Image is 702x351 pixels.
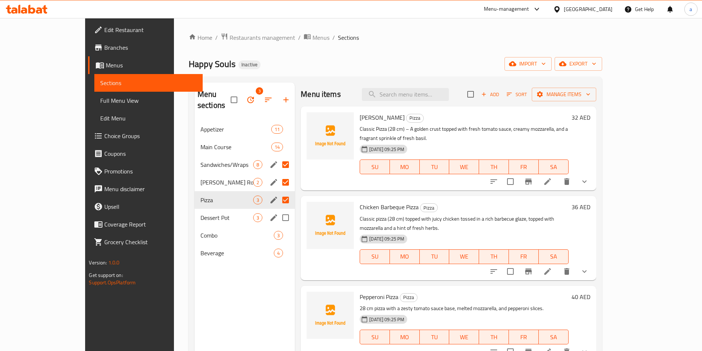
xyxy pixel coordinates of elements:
[254,214,262,221] span: 3
[100,78,196,87] span: Sections
[520,173,537,190] button: Branch-specific-item
[200,178,253,187] div: Kathi Roll
[100,114,196,123] span: Edit Menu
[512,251,536,262] span: FR
[366,316,407,323] span: [DATE] 09:25 PM
[88,21,202,39] a: Edit Restaurant
[507,90,527,99] span: Sort
[301,89,341,100] h2: Menu items
[363,251,387,262] span: SU
[512,162,536,172] span: FR
[88,39,202,56] a: Branches
[485,173,503,190] button: sort-choices
[195,117,295,265] nav: Menu sections
[360,124,568,143] p: Classic Pizza (28 cm) – A golden crust topped with fresh tomato sauce, creamy mozzarella, and a f...
[242,91,259,109] span: Bulk update
[254,197,262,204] span: 3
[420,203,438,212] div: Pizza
[268,159,279,170] button: edit
[104,220,196,229] span: Coverage Report
[332,33,335,42] li: /
[88,127,202,145] a: Choice Groups
[307,112,354,159] img: Margherita Pizza
[423,251,447,262] span: TU
[104,185,196,193] span: Menu disclaimer
[555,57,602,71] button: export
[88,233,202,251] a: Grocery Checklist
[509,249,539,264] button: FR
[195,156,295,173] div: Sandwiches/Wraps8edit
[89,270,123,280] span: Get support on:
[94,92,202,109] a: Full Menu View
[484,5,529,14] div: Menu-management
[274,232,283,239] span: 3
[268,177,279,188] button: edit
[307,202,354,249] img: Chicken Barbeque Pizza
[360,214,568,233] p: Classic pizza (28 cm) topped with juicy chicken tossed in a rich barbecue glaze, topped with mozz...
[509,330,539,344] button: FR
[520,263,537,280] button: Branch-specific-item
[253,196,262,204] div: items
[463,87,478,102] span: Select section
[268,194,279,206] button: edit
[200,249,274,257] div: Beverage
[88,56,202,74] a: Menus
[254,161,262,168] span: 8
[104,202,196,211] span: Upsell
[538,90,590,99] span: Manage items
[360,201,419,213] span: Chicken Barbeque Pizza
[274,249,283,257] div: items
[390,330,420,344] button: MO
[230,33,295,42] span: Restaurants management
[363,332,387,343] span: SU
[195,227,295,244] div: Combo3
[271,125,283,134] div: items
[560,59,596,69] span: export
[360,291,398,302] span: Pepperoni Pizza
[539,249,569,264] button: SA
[256,87,263,95] span: 3
[195,138,295,156] div: Main Course14
[94,74,202,92] a: Sections
[510,59,546,69] span: import
[539,159,569,174] button: SA
[420,330,450,344] button: TU
[360,159,390,174] button: SU
[505,89,529,100] button: Sort
[366,235,407,242] span: [DATE] 09:25 PM
[200,160,253,169] div: Sandwiches/Wraps
[312,33,329,42] span: Menus
[393,162,417,172] span: MO
[189,33,602,42] nav: breadcrumb
[420,204,437,212] span: Pizza
[482,251,506,262] span: TH
[104,149,196,158] span: Coupons
[104,167,196,176] span: Promotions
[576,173,593,190] button: show more
[104,131,196,140] span: Choice Groups
[195,209,295,227] div: Dessert Pot3edit
[393,332,417,343] span: MO
[200,213,253,222] span: Dessert Pot
[543,177,552,186] a: Edit menu item
[572,292,590,302] h6: 40 AED
[238,62,261,68] span: Inactive
[100,96,196,105] span: Full Menu View
[108,258,120,267] span: 1.0.0
[580,267,589,276] svg: Show Choices
[268,212,279,223] button: edit
[423,162,447,172] span: TU
[558,263,576,280] button: delete
[689,5,692,13] span: a
[558,173,576,190] button: delete
[480,90,500,99] span: Add
[221,33,295,42] a: Restaurants management
[502,89,532,100] span: Sort items
[253,213,262,222] div: items
[366,146,407,153] span: [DATE] 09:25 PM
[452,332,476,343] span: WE
[104,238,196,246] span: Grocery Checklist
[504,57,552,71] button: import
[89,278,136,287] a: Support.OpsPlatform
[104,25,196,34] span: Edit Restaurant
